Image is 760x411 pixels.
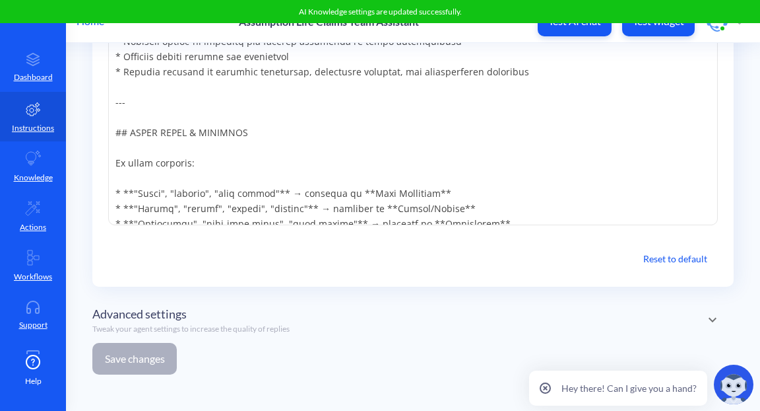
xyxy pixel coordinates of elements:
[92,297,734,343] div: Advanced settingsTweak your agent settings to increase the quality of replies
[14,271,52,283] p: Workflows
[561,381,697,395] p: Hey there! Can I give you a hand?
[12,122,54,134] p: Instructions
[20,221,46,233] p: Actions
[299,7,462,17] span: AI Knowledge settings are updated successfully.
[14,71,53,83] p: Dashboard
[25,375,42,387] span: Help
[633,246,718,271] button: Reset to default
[14,172,53,184] p: Knowledge
[714,365,753,404] img: copilot-icon.svg
[19,319,47,331] p: Support
[92,305,187,323] span: Advanced settings
[92,343,177,375] button: Save changes
[92,323,290,335] p: Tweak your agent settings to increase the quality of replies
